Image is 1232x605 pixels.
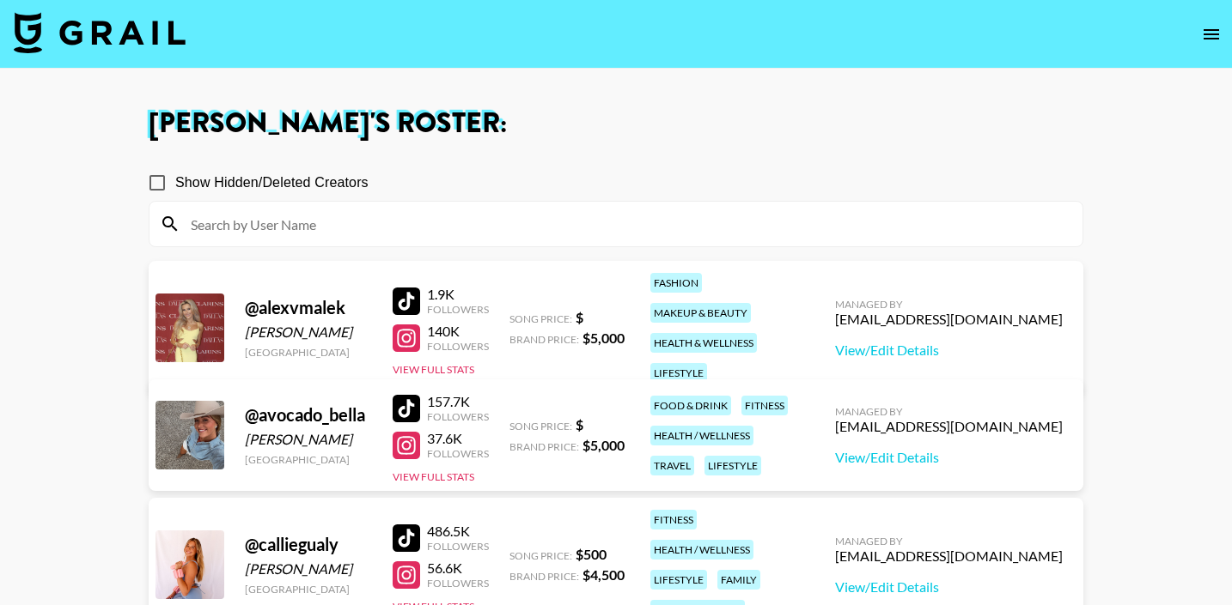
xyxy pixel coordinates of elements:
div: [GEOGRAPHIC_DATA] [245,346,372,359]
div: Followers [427,540,489,553]
div: 157.7K [427,393,489,410]
div: 1.9K [427,286,489,303]
div: 56.6K [427,560,489,577]
h1: [PERSON_NAME] 's Roster: [149,110,1083,137]
button: open drawer [1194,17,1229,51]
div: fitness [741,396,788,415]
div: travel [650,456,694,475]
div: @ alexvmalek [245,297,372,318]
div: 140K [427,323,489,340]
div: [GEOGRAPHIC_DATA] [245,583,372,596]
div: fashion [650,273,702,293]
div: [GEOGRAPHIC_DATA] [245,453,372,466]
div: health & wellness [650,333,757,353]
div: Followers [427,303,489,316]
strong: $ 500 [576,546,607,562]
div: [EMAIL_ADDRESS][DOMAIN_NAME] [835,311,1063,328]
div: Followers [427,577,489,590]
span: Song Price: [509,549,572,562]
a: View/Edit Details [835,342,1063,359]
div: lifestyle [650,570,707,590]
strong: $ [576,416,583,433]
div: Managed By [835,535,1063,548]
div: [PERSON_NAME] [245,324,372,341]
div: fitness [650,510,697,529]
strong: $ 5,000 [582,437,625,453]
input: Search by User Name [180,210,1072,238]
button: View Full Stats [393,363,474,376]
div: Managed By [835,405,1063,418]
div: family [717,570,760,590]
div: [PERSON_NAME] [245,560,372,578]
div: [EMAIL_ADDRESS][DOMAIN_NAME] [835,418,1063,435]
div: [PERSON_NAME] [245,431,372,448]
div: @ calliegualy [245,534,372,555]
span: Show Hidden/Deleted Creators [175,172,369,193]
img: Grail Talent [14,12,186,53]
strong: $ [576,309,583,325]
a: View/Edit Details [835,449,1063,466]
div: lifestyle [704,456,761,475]
strong: $ 4,500 [582,566,625,583]
div: health / wellness [650,540,753,560]
div: Followers [427,447,489,460]
div: food & drink [650,396,731,415]
div: 486.5K [427,523,489,540]
a: View/Edit Details [835,578,1063,596]
div: lifestyle [650,363,707,383]
span: Brand Price: [509,440,579,453]
div: health / wellness [650,426,753,445]
div: Managed By [835,298,1063,311]
span: Brand Price: [509,333,579,346]
div: @ avocado_bella [245,404,372,426]
span: Song Price: [509,420,572,433]
div: Followers [427,340,489,353]
span: Brand Price: [509,570,579,583]
button: View Full Stats [393,470,474,483]
strong: $ 5,000 [582,330,625,346]
div: [EMAIL_ADDRESS][DOMAIN_NAME] [835,548,1063,565]
div: Followers [427,410,489,423]
div: 37.6K [427,430,489,447]
div: makeup & beauty [650,303,751,323]
span: Song Price: [509,312,572,325]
